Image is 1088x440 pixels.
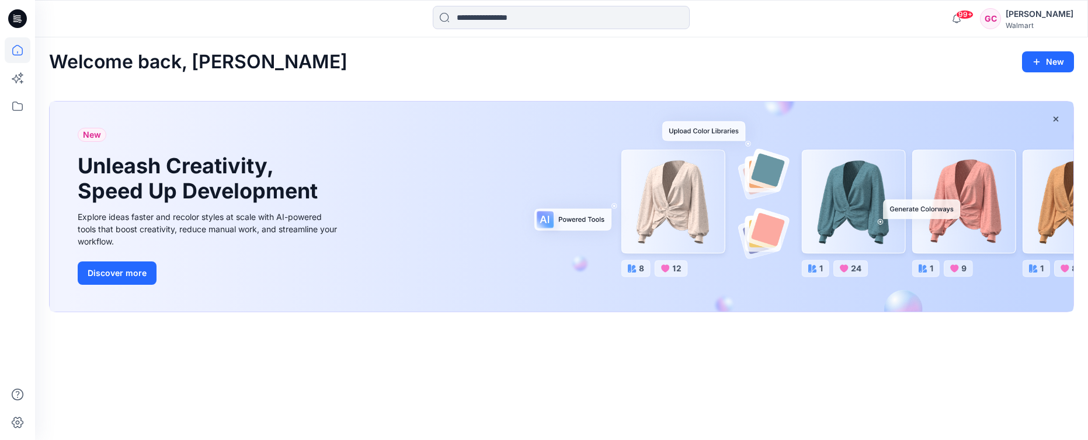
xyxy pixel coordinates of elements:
[78,261,340,285] a: Discover more
[49,51,347,73] h2: Welcome back, [PERSON_NAME]
[78,261,157,285] button: Discover more
[1006,7,1073,21] div: [PERSON_NAME]
[83,128,101,142] span: New
[956,10,974,19] span: 99+
[1006,21,1073,30] div: Walmart
[78,211,340,247] div: Explore ideas faster and recolor styles at scale with AI-powered tools that boost creativity, red...
[78,153,323,204] h1: Unleash Creativity, Speed Up Development
[1022,51,1074,72] button: New
[980,8,1001,29] div: GC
